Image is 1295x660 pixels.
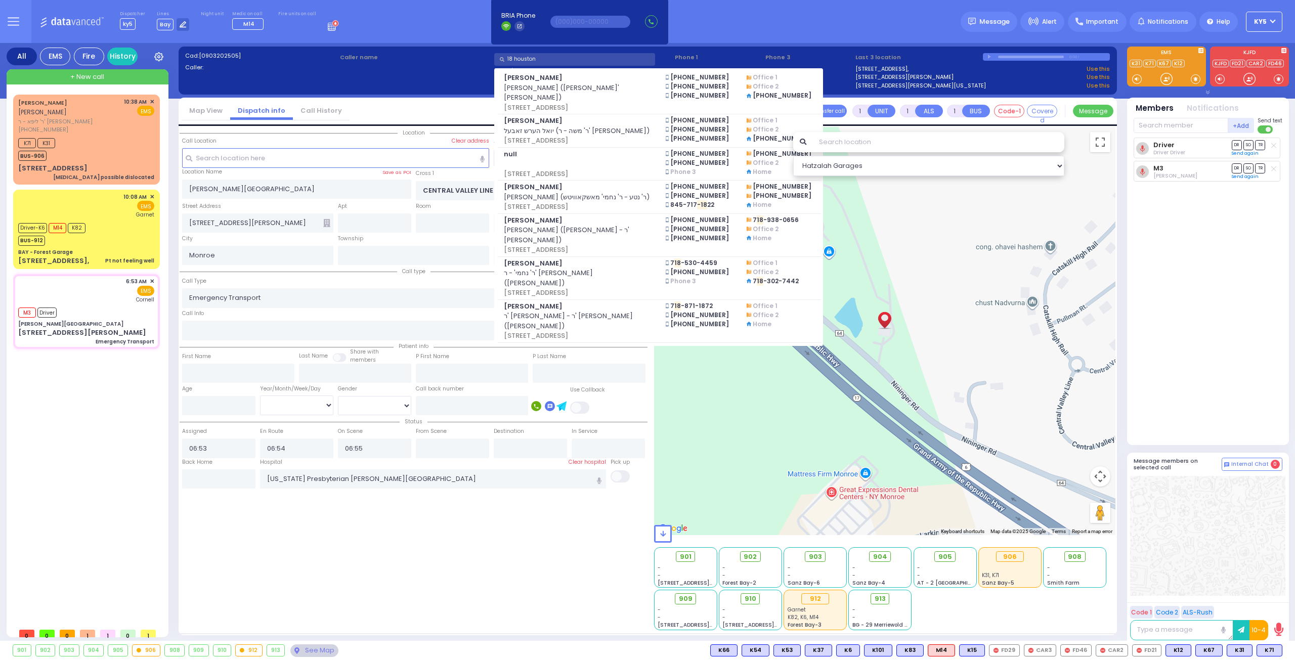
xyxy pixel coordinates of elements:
[504,169,653,179] span: [STREET_ADDRESS]
[1232,163,1242,173] span: DR
[666,151,669,156] img: smartphone.png
[747,303,751,308] img: home-telephone.png
[666,193,669,198] img: smartphone.png
[968,18,976,25] img: message.svg
[666,270,669,275] img: smartphone.png
[1073,105,1113,117] button: Message
[504,73,653,83] span: [PERSON_NAME]
[747,270,751,274] img: home-telephone.png
[108,645,127,656] div: 905
[697,200,707,209] span: -18
[810,105,847,117] button: Transfer call
[1090,503,1110,523] button: Drag Pegman onto the map to open Street View
[753,268,779,277] span: Office 2
[1100,648,1105,653] img: red-radio-icon.svg
[338,202,347,210] label: Apt
[37,138,55,148] span: K31
[753,82,779,91] span: Office 2
[812,132,1065,152] input: Search location
[1249,620,1268,640] button: 10-4
[666,227,669,232] img: smartphone.png
[670,82,729,91] span: [PHONE_NUMBER]
[136,211,154,218] span: Garnet
[182,137,217,145] label: Call Location
[137,106,154,116] span: EMS
[185,52,336,60] label: Cad:
[657,522,690,535] a: Open this area in Google Maps (opens a new window)
[278,11,316,17] label: Fire units on call
[855,81,986,90] a: [STREET_ADDRESS][PERSON_NAME][US_STATE]
[670,134,729,143] span: [PHONE_NUMBER]
[1255,140,1265,150] span: TR
[18,307,36,318] span: M3
[137,286,154,296] span: EMS
[1231,461,1269,468] span: Internal Chat
[504,301,653,312] span: [PERSON_NAME]
[501,11,535,20] span: BRIA Phone
[60,645,79,656] div: 903
[504,136,653,146] span: [STREET_ADDRESS]
[747,75,751,80] img: home-telephone.png
[267,645,285,656] div: 913
[666,303,669,309] img: smartphone.png
[182,106,230,115] a: Map View
[915,105,943,117] button: ALS
[666,169,669,174] img: smartphone.png
[230,106,293,115] a: Dispatch info
[150,98,154,106] span: ✕
[1232,140,1242,150] span: DR
[670,191,729,200] span: [PHONE_NUMBER]
[666,184,669,189] img: smartphone.png
[299,352,328,360] label: Last Name
[868,105,895,117] button: UNIT
[189,645,208,656] div: 909
[338,385,357,393] label: Gender
[182,148,490,167] input: Search location here
[504,202,653,212] span: [STREET_ADDRESS]
[1137,648,1142,653] img: red-radio-icon.svg
[53,173,154,181] div: [MEDICAL_DATA] possible dislocated
[340,53,491,62] label: Caller name
[182,235,193,243] label: City
[670,125,729,134] span: [PHONE_NUMBER]
[182,202,221,210] label: Street Address
[1042,17,1057,26] span: Alert
[747,151,751,156] img: home-telephone.png
[1153,164,1163,172] a: M3
[84,645,104,656] div: 904
[747,160,751,165] img: home-telephone.png
[1254,17,1267,26] span: ky5
[398,129,430,137] span: Location
[674,301,681,311] span: 18
[855,65,909,73] a: [STREET_ADDRESS],
[60,630,75,637] span: 0
[1232,173,1259,180] a: Send again
[260,427,283,435] label: En Route
[1246,60,1265,67] a: CAR2
[182,427,207,435] label: Assigned
[494,137,509,145] label: Areas
[416,353,449,361] label: P First Name
[1257,644,1282,656] div: BLS
[611,458,630,466] label: Pick up
[855,53,983,62] label: Last 3 location
[666,313,669,318] img: smartphone.png
[670,73,729,82] span: [PHONE_NUMBER]
[1187,103,1239,114] button: Notifications
[1243,140,1254,150] span: SO
[753,116,778,125] span: Office 1
[572,427,597,435] label: In Service
[36,645,55,656] div: 902
[416,385,464,393] label: Call back number
[864,644,892,656] div: BLS
[504,149,653,159] span: null
[1246,12,1282,32] button: ky5
[504,116,653,126] span: [PERSON_NAME]
[18,108,67,116] span: [PERSON_NAME]
[1153,141,1175,149] a: Driver
[666,202,669,207] img: smartphone.png
[1228,118,1255,133] button: +Add
[1258,117,1282,124] span: Send text
[100,630,115,637] span: 1
[120,630,136,637] span: 0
